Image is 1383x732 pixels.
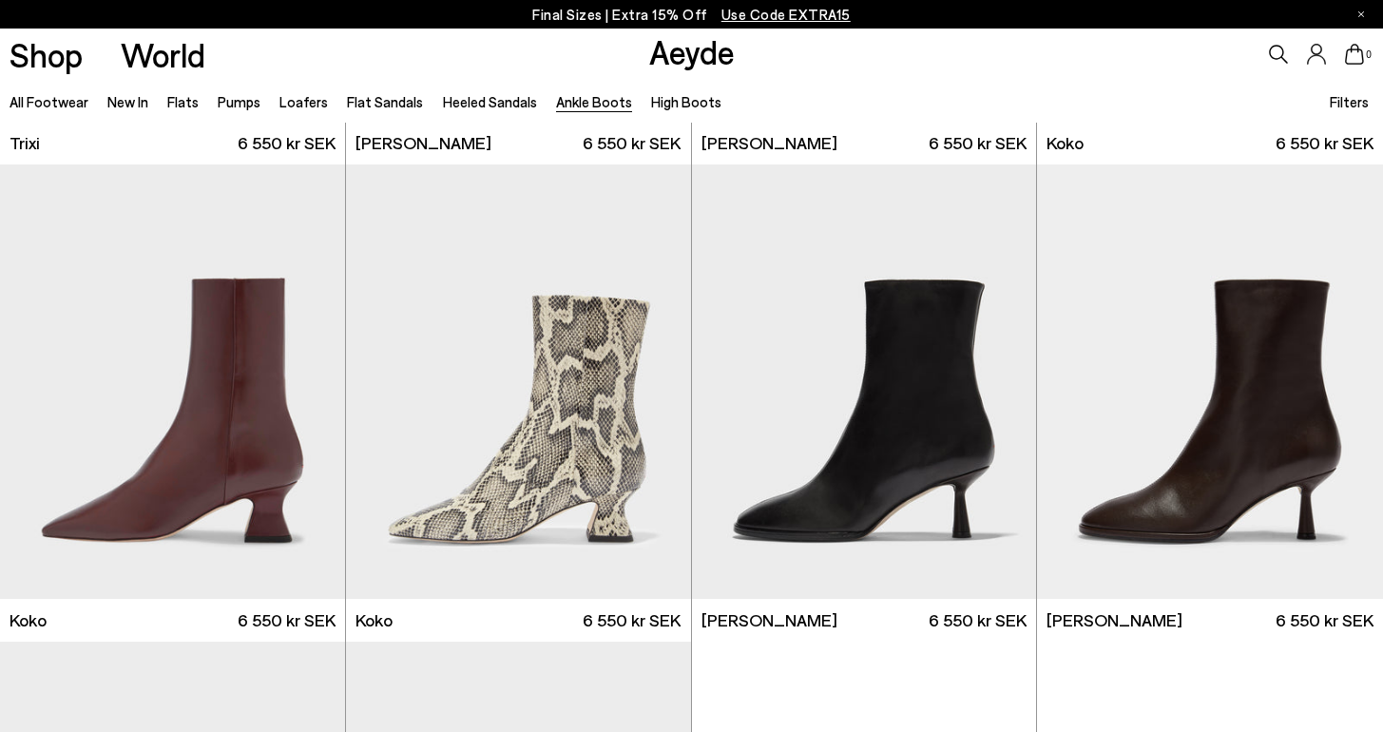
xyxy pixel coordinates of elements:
a: Flat Sandals [347,93,423,110]
a: Flats [167,93,199,110]
p: Final Sizes | Extra 15% Off [532,3,851,27]
span: 0 [1364,49,1373,60]
span: Koko [1047,131,1084,155]
span: 6 550 kr SEK [1276,131,1373,155]
span: 6 550 kr SEK [238,608,336,632]
a: All Footwear [10,93,88,110]
span: Filters [1330,93,1369,110]
span: 6 550 kr SEK [1276,608,1373,632]
span: 6 550 kr SEK [238,131,336,155]
a: Ankle Boots [556,93,632,110]
span: Trixi [10,131,40,155]
a: Koko 6 550 kr SEK [346,599,691,642]
img: Koko Regal Heel Boots [346,164,691,598]
a: Koko 6 550 kr SEK [1037,122,1383,164]
span: [PERSON_NAME] [701,131,837,155]
a: New In [107,93,148,110]
span: 6 550 kr SEK [929,131,1027,155]
span: [PERSON_NAME] [355,131,491,155]
a: Aeyde [649,31,735,71]
span: Koko [10,608,47,632]
a: [PERSON_NAME] 6 550 kr SEK [692,122,1037,164]
a: [PERSON_NAME] 6 550 kr SEK [346,122,691,164]
a: Pumps [218,93,260,110]
span: Navigate to /collections/ss25-final-sizes [721,6,851,23]
span: Koko [355,608,393,632]
span: [PERSON_NAME] [1047,608,1182,632]
a: 0 [1345,44,1364,65]
span: 6 550 kr SEK [583,608,681,632]
img: Dorothy Soft Sock Boots [1037,164,1383,598]
a: Heeled Sandals [443,93,537,110]
img: Dorothy Soft Sock Boots [692,164,1037,598]
a: High Boots [651,93,721,110]
span: 6 550 kr SEK [583,131,681,155]
span: 6 550 kr SEK [929,608,1027,632]
a: [PERSON_NAME] 6 550 kr SEK [1037,599,1383,642]
a: Shop [10,38,83,71]
span: [PERSON_NAME] [701,608,837,632]
a: [PERSON_NAME] 6 550 kr SEK [692,599,1037,642]
a: World [121,38,205,71]
a: Loafers [279,93,328,110]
